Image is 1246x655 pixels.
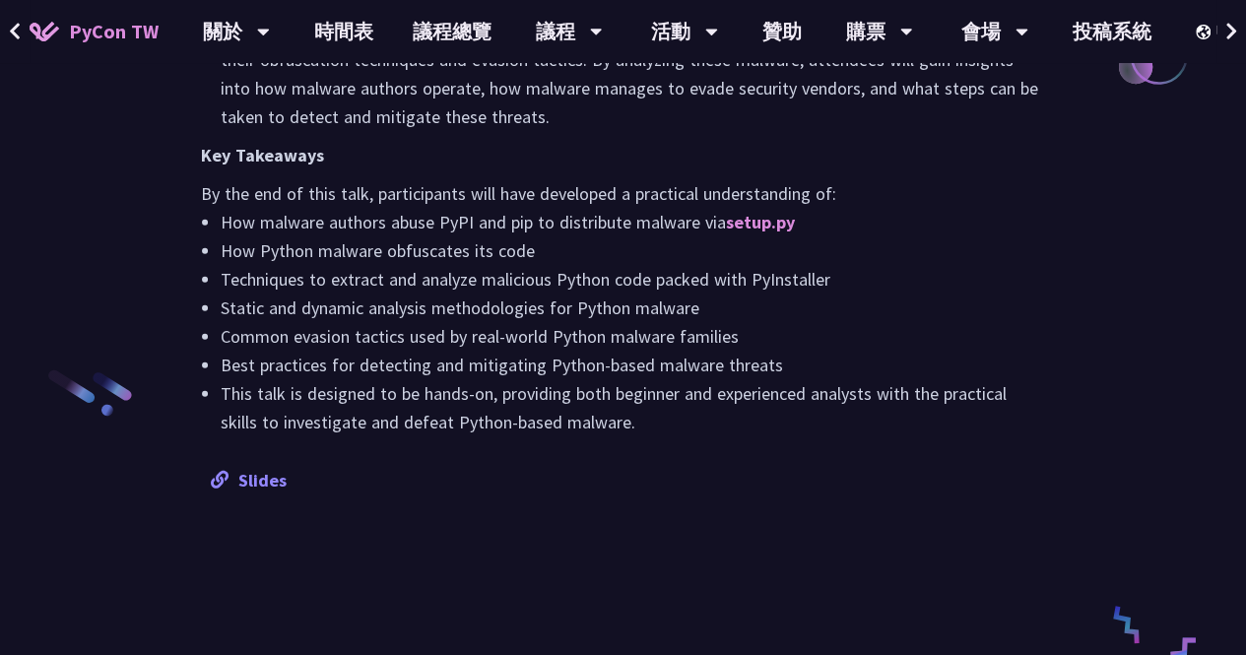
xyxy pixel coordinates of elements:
[221,236,1045,265] li: How Python malware obfuscates its code
[221,294,1045,322] li: Static and dynamic analysis methodologies for Python malware
[221,379,1045,436] li: This talk is designed to be hands-on, providing both beginner and experienced analysts with the p...
[211,469,287,491] a: Slides
[10,7,178,56] a: PyCon TW
[221,351,1045,379] li: Best practices for detecting and mitigating Python-based malware threats
[1196,25,1215,39] img: Locale Icon
[30,22,59,41] img: Home icon of PyCon TW 2025
[221,322,1045,351] li: Common evasion tactics used by real-world Python malware families
[221,265,1045,294] li: Techniques to extract and analyze malicious Python code packed with PyInstaller
[201,179,1045,208] p: By the end of this talk, participants will have developed a practical understanding of:
[221,208,1045,236] li: How malware authors abuse PyPI and pip to distribute malware via
[201,144,324,166] strong: Key Takeaways
[69,17,159,46] span: PyCon TW
[221,17,1045,131] li: Building on these foundational techniques, we will explore real-world Python malware families, di...
[726,211,795,233] a: setup.py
